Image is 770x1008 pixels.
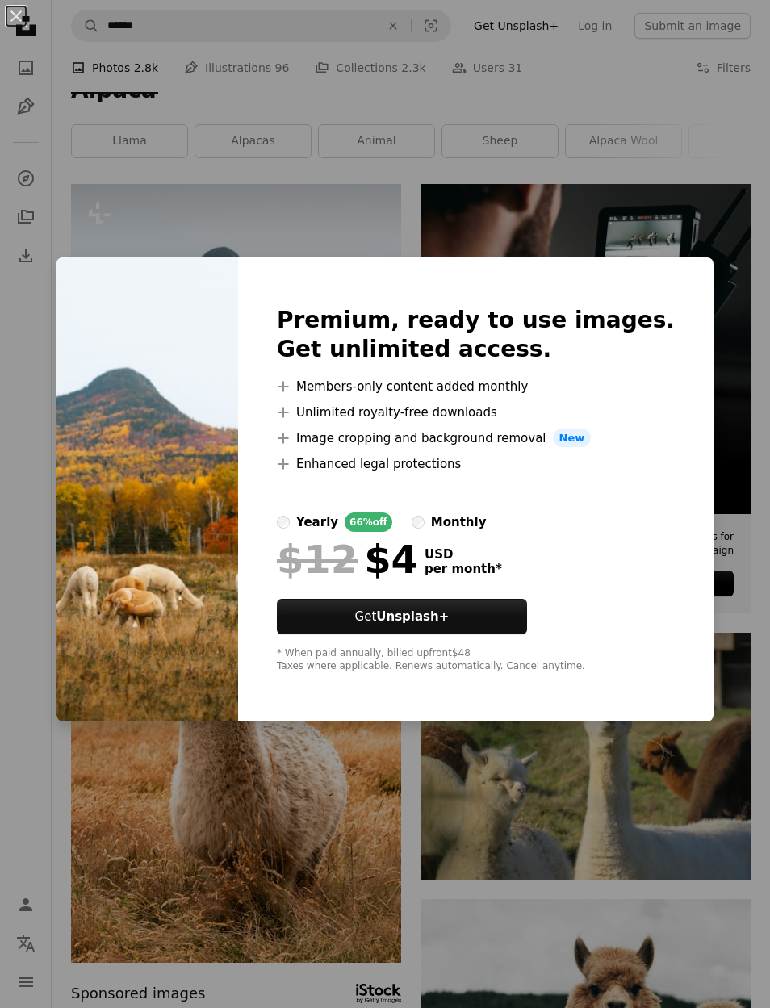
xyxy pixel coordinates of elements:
[277,516,290,529] input: yearly66%off
[277,403,675,422] li: Unlimited royalty-free downloads
[425,547,502,562] span: USD
[277,306,675,364] h2: Premium, ready to use images. Get unlimited access.
[277,538,358,580] span: $12
[345,512,392,532] div: 66% off
[277,599,527,634] button: GetUnsplash+
[376,609,449,624] strong: Unsplash+
[277,647,675,673] div: * When paid annually, billed upfront $48 Taxes where applicable. Renews automatically. Cancel any...
[277,377,675,396] li: Members-only content added monthly
[56,257,238,722] img: premium_photo-1698331595477-5b685d81411b
[296,512,338,532] div: yearly
[425,562,502,576] span: per month *
[277,429,675,448] li: Image cropping and background removal
[553,429,592,448] span: New
[277,454,675,474] li: Enhanced legal protections
[412,516,425,529] input: monthly
[277,538,418,580] div: $4
[431,512,487,532] div: monthly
